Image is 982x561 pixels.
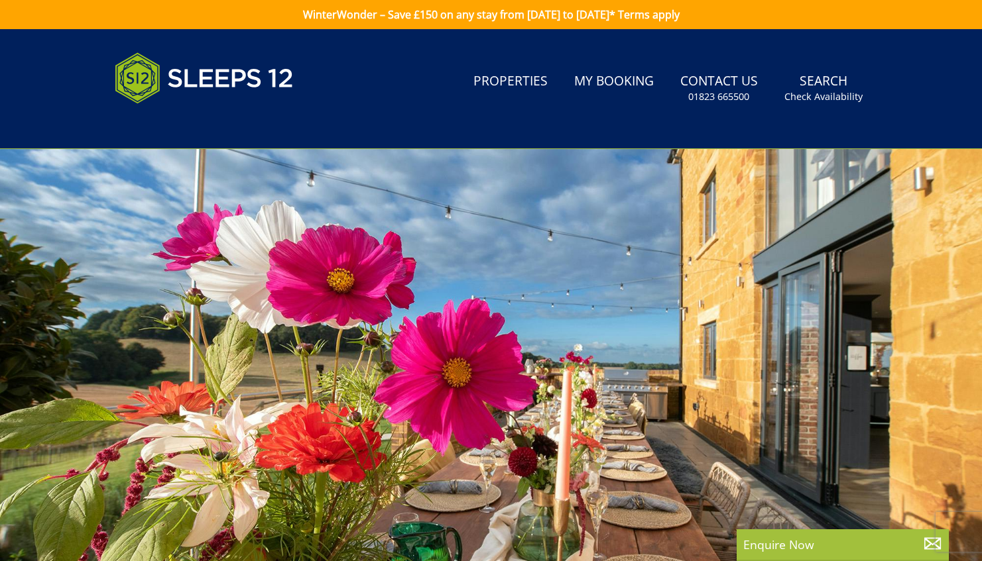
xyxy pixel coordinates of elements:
a: My Booking [569,67,659,97]
a: SearchCheck Availability [779,67,868,110]
img: Sleeps 12 [115,45,294,111]
a: Contact Us01823 665500 [675,67,763,110]
p: Enquire Now [743,536,942,553]
small: 01823 665500 [688,90,749,103]
iframe: Customer reviews powered by Trustpilot [108,119,247,130]
small: Check Availability [784,90,863,103]
a: Properties [468,67,553,97]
